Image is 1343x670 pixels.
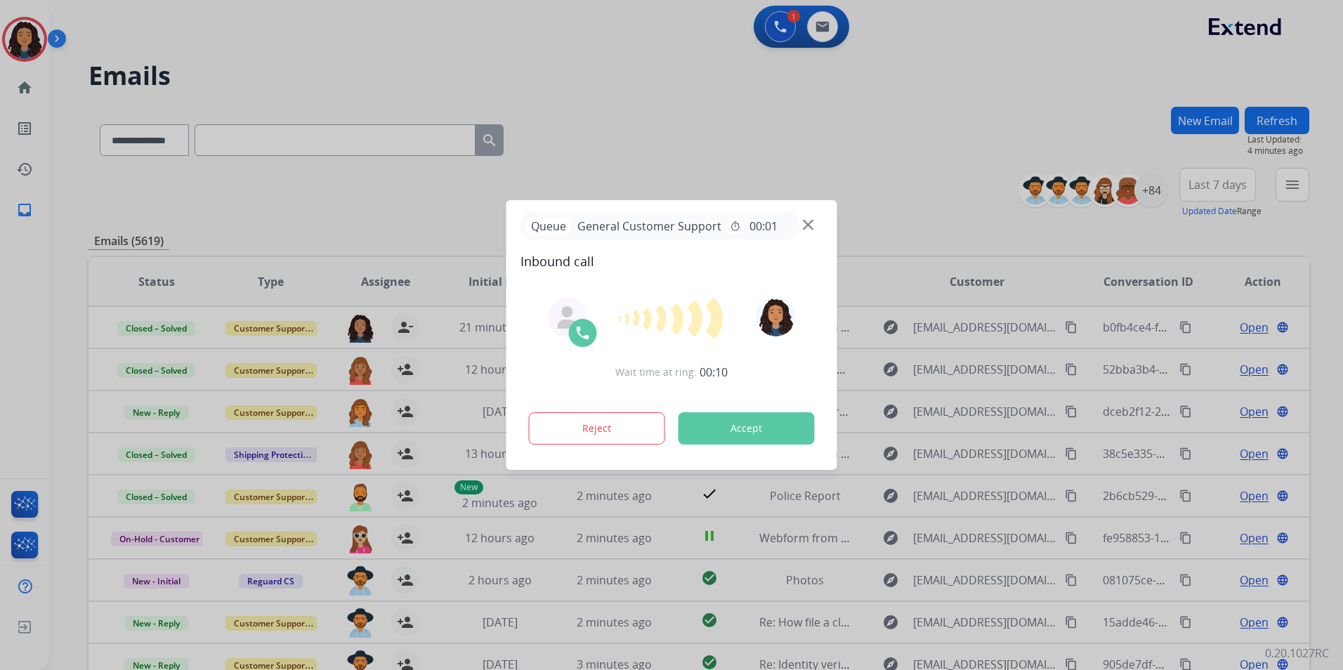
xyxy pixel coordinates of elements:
[679,412,815,445] button: Accept
[730,221,741,232] mat-icon: timer
[572,218,727,235] span: General Customer Support
[1265,645,1329,662] p: 0.20.1027RC
[756,297,795,336] img: avatar
[526,217,572,235] p: Queue
[575,324,591,341] img: call-icon
[556,306,579,329] img: agent-avatar
[520,251,823,271] span: Inbound call
[700,364,728,381] span: 00:10
[803,220,813,230] img: close-button
[749,218,778,235] span: 00:01
[529,412,665,445] button: Reject
[615,365,697,379] span: Wait time at ring:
